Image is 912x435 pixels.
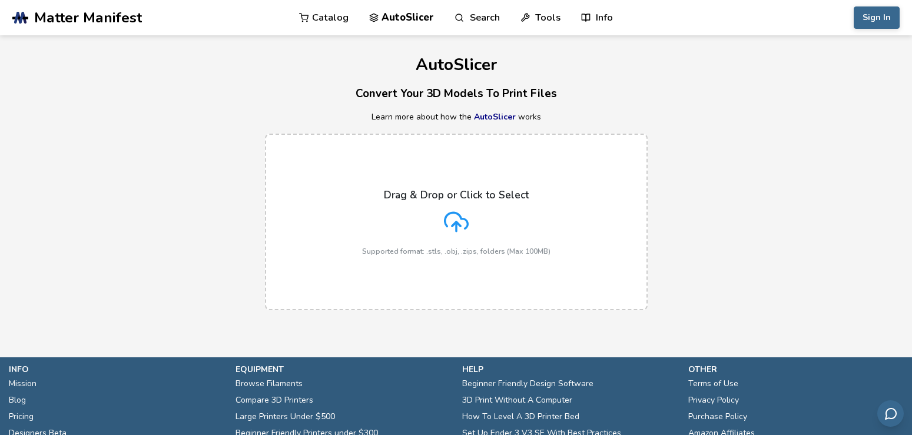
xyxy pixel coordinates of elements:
a: Privacy Policy [688,392,739,409]
a: Browse Filaments [236,376,303,392]
a: How To Level A 3D Printer Bed [462,409,579,425]
p: equipment [236,363,450,376]
a: Purchase Policy [688,409,747,425]
a: Compare 3D Printers [236,392,313,409]
p: Supported format: .stls, .obj, .zips, folders (Max 100MB) [362,247,550,255]
p: info [9,363,224,376]
a: Blog [9,392,26,409]
button: Sign In [854,6,900,29]
a: Mission [9,376,37,392]
a: AutoSlicer [474,111,516,122]
p: Drag & Drop or Click to Select [384,189,529,201]
a: Terms of Use [688,376,738,392]
p: help [462,363,677,376]
a: Beginner Friendly Design Software [462,376,593,392]
a: Pricing [9,409,34,425]
a: 3D Print Without A Computer [462,392,572,409]
span: Matter Manifest [34,9,142,26]
button: Send feedback via email [877,400,904,427]
p: other [688,363,903,376]
a: Large Printers Under $500 [236,409,335,425]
